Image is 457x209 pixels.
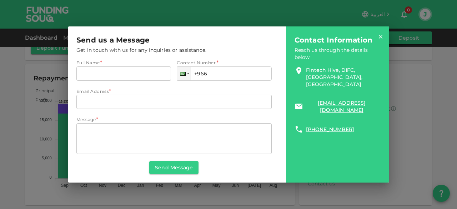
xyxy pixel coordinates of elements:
span: Full Name [76,60,100,65]
input: emailAddress [76,95,272,109]
div: message [76,123,272,154]
span: Contact Information [295,35,373,45]
input: fullName [76,66,171,81]
span: Email Address [76,89,109,94]
span: Contact Number [177,59,216,66]
span: Get in touch with us for any inquiries or assistance. [76,46,272,54]
textarea: message [81,126,267,151]
span: Message [76,117,96,122]
span: Send us a Message [76,35,150,45]
button: Send Message [149,161,199,174]
a: [EMAIL_ADDRESS][DOMAIN_NAME] [306,99,378,114]
a: Fintech Hive, DIFC, [GEOGRAPHIC_DATA], [GEOGRAPHIC_DATA] [306,66,378,88]
a: [PHONE_NUMBER] [306,126,354,133]
input: 1 (702) 123-4567 [177,66,271,81]
span: Reach us through the details below [295,46,381,61]
div: Saudi Arabia: + 966 [177,67,191,80]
